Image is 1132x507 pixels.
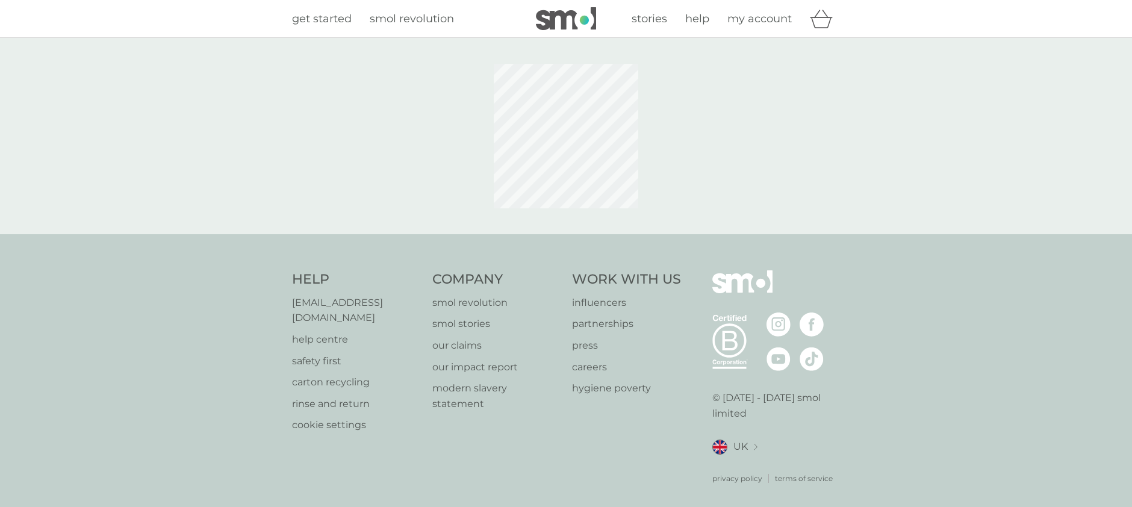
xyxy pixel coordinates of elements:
[712,270,773,311] img: smol
[727,12,792,25] span: my account
[572,381,681,396] a: hygiene poverty
[572,295,681,311] a: influencers
[432,270,561,289] h4: Company
[292,295,420,326] a: [EMAIL_ADDRESS][DOMAIN_NAME]
[292,10,352,28] a: get started
[292,332,420,347] a: help centre
[767,347,791,371] img: visit the smol Youtube page
[292,12,352,25] span: get started
[632,10,667,28] a: stories
[292,417,420,433] a: cookie settings
[712,473,762,484] a: privacy policy
[432,338,561,353] a: our claims
[572,270,681,289] h4: Work With Us
[800,347,824,371] img: visit the smol Tiktok page
[800,313,824,337] img: visit the smol Facebook page
[767,313,791,337] img: visit the smol Instagram page
[432,316,561,332] a: smol stories
[370,10,454,28] a: smol revolution
[536,7,596,30] img: smol
[775,473,833,484] a: terms of service
[292,353,420,369] a: safety first
[810,7,840,31] div: basket
[292,270,420,289] h4: Help
[632,12,667,25] span: stories
[432,295,561,311] a: smol revolution
[685,10,709,28] a: help
[754,444,757,450] img: select a new location
[432,381,561,411] a: modern slavery statement
[292,396,420,412] a: rinse and return
[712,440,727,455] img: UK flag
[727,10,792,28] a: my account
[432,359,561,375] a: our impact report
[572,359,681,375] a: careers
[370,12,454,25] span: smol revolution
[572,338,681,353] a: press
[572,316,681,332] a: partnerships
[292,375,420,390] a: carton recycling
[712,390,841,421] p: © [DATE] - [DATE] smol limited
[733,439,748,455] span: UK
[685,12,709,25] span: help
